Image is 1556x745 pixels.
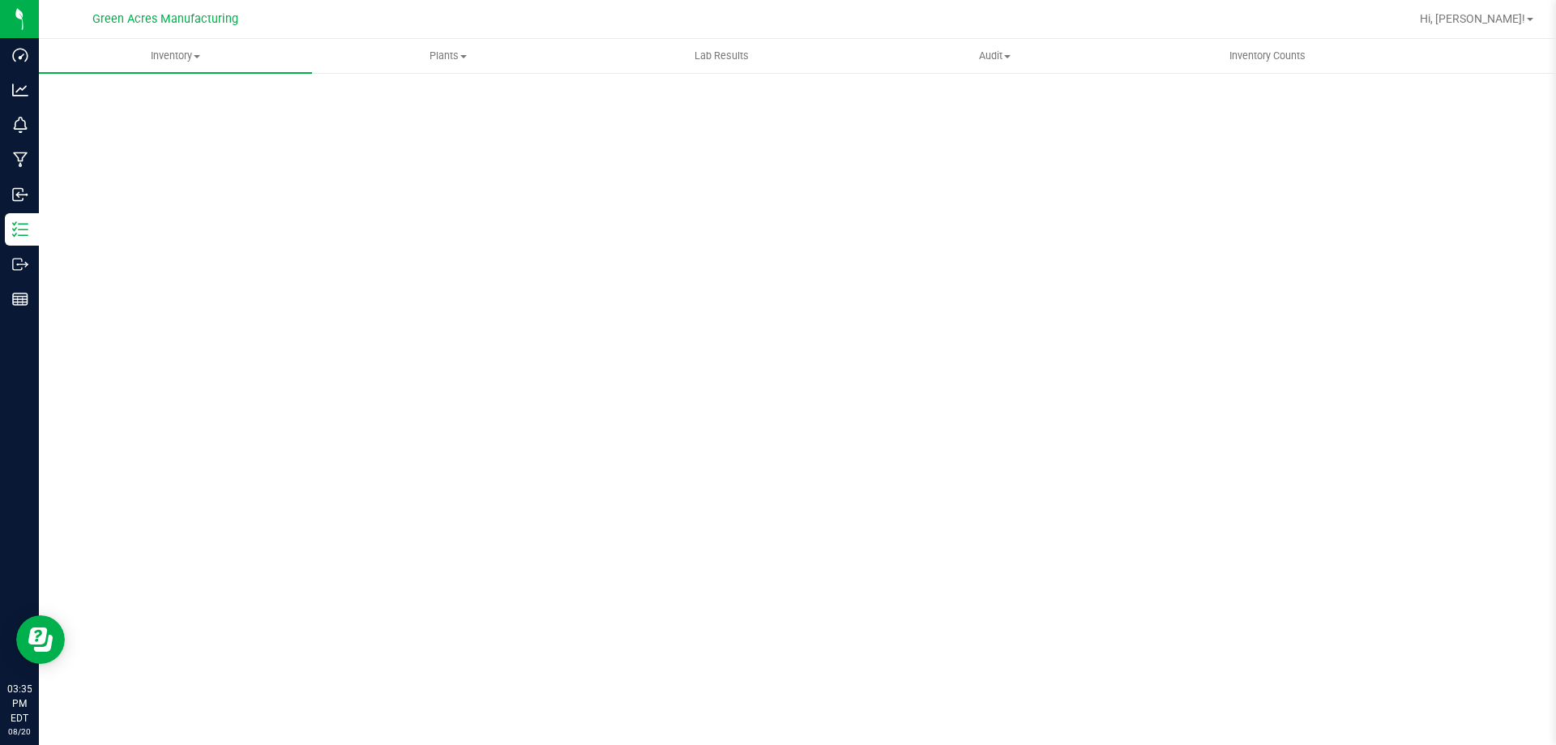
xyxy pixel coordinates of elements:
inline-svg: Outbound [12,256,28,272]
a: Inventory [39,39,312,73]
iframe: Resource center [16,615,65,664]
span: Green Acres Manufacturing [92,12,238,26]
inline-svg: Manufacturing [12,152,28,168]
inline-svg: Inbound [12,186,28,203]
p: 08/20 [7,726,32,738]
a: Plants [312,39,585,73]
span: Plants [313,49,584,63]
a: Inventory Counts [1131,39,1404,73]
span: Inventory [39,49,312,63]
span: Inventory Counts [1208,49,1327,63]
inline-svg: Analytics [12,82,28,98]
span: Audit [859,49,1131,63]
inline-svg: Dashboard [12,47,28,63]
inline-svg: Inventory [12,221,28,238]
a: Lab Results [585,39,858,73]
a: Audit [858,39,1131,73]
p: 03:35 PM EDT [7,682,32,726]
span: Hi, [PERSON_NAME]! [1420,12,1525,25]
inline-svg: Monitoring [12,117,28,133]
span: Lab Results [673,49,771,63]
inline-svg: Reports [12,291,28,307]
